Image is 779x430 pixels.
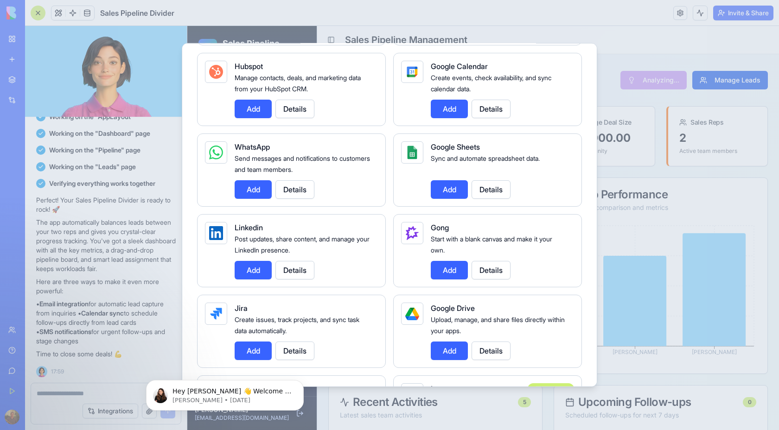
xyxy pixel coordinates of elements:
button: Add [431,341,468,360]
span: Upcoming Follow-ups [378,371,504,382]
h1: Sales Dashboard [141,39,318,56]
div: 2 [492,105,569,120]
span: Create events, check availability, and sync calendar data. [431,74,551,93]
span: Recent Activities [153,371,250,382]
h2: Sales Pipeline Management [158,7,280,20]
tspan: New [186,300,200,313]
span: Sync and automate spreadsheet data. [431,154,540,162]
tspan: Proposal [231,300,253,321]
span: Dashboard [24,55,58,64]
tspan: 12 [399,226,404,233]
a: Dashboard [9,49,120,71]
p: Divider [35,24,92,33]
button: Details [275,100,314,118]
tspan: Closed Lost [305,300,332,326]
div: Sales rep comparison and metrics [378,177,569,186]
button: Details [472,100,511,118]
p: Per opportunity [379,121,456,129]
div: Average Deal Size [379,92,456,101]
span: Gong [431,223,449,232]
button: Details [472,180,511,199]
button: Add [431,261,468,279]
tspan: 1.5 [172,221,179,228]
tspan: 2 [176,198,179,205]
button: Details [472,261,511,279]
span: Start with a blank canvas and make it your own. [431,235,552,254]
span: Linkedin [235,223,263,232]
span: Upload, manage, and share files directly within your apps. [431,316,565,335]
div: 5 [267,105,344,120]
button: Details [472,341,511,360]
span: Jira [235,304,248,313]
button: Manage Leads [505,45,581,63]
tspan: 0.5 [171,269,179,276]
div: Distribution of leads across sales stages [153,177,344,186]
tspan: [PERSON_NAME] [504,322,549,329]
span: Manage contacts, deals, and marketing data from your HubSpot CRM. [235,74,361,93]
button: Add [235,180,272,199]
tspan: Qualified [205,300,226,321]
span: Google Drive [431,304,475,313]
tspan: 0 [175,293,179,300]
span: WhatsApp [235,142,270,152]
span: Google Sheets [431,142,480,152]
tspan: [PERSON_NAME] [425,322,470,329]
button: Add [431,180,468,199]
span: Send messages and notifications to customers and team members. [235,154,370,173]
span: Leads [24,111,43,120]
span: Hubspot [235,62,263,71]
div: Pipeline by Stage [153,163,344,174]
div: $72,000.00 [379,105,456,120]
span: Pipeline [24,83,49,92]
iframe: Intercom notifications message [132,360,318,425]
tspan: Closed Won [279,300,306,327]
span: Create issues, track projects, and sync task data automatically. [235,316,359,335]
div: Latest sales team activities [153,385,344,394]
button: Add [235,261,272,279]
p: In active pipeline stages [267,121,344,129]
p: Active team members [492,121,569,129]
button: Details [275,341,314,360]
button: Add [431,100,468,118]
div: Coming soon [528,383,574,396]
tspan: 8 [401,256,404,263]
div: Scheduled follow-ups for next 7 days [378,385,569,394]
p: [EMAIL_ADDRESS][DOMAIN_NAME] [7,388,102,396]
button: Add [235,100,272,118]
span: Post updates, share content, and manage your LinkedIn presence. [235,235,370,254]
a: Pipeline [9,76,120,99]
tspan: 0 [401,316,404,323]
div: Sales Reps [492,92,569,101]
tspan: 4 [401,286,404,293]
tspan: 1 [177,245,179,252]
tspan: 16 [399,198,404,205]
a: Leads [9,104,120,126]
tspan: Negotiation [253,300,279,326]
div: Total Pipeline Value [154,92,231,101]
p: Across 5 active leads [154,121,231,129]
span: Intercom [431,384,461,393]
div: $360,000.00 [154,105,231,120]
p: Track your pipeline performance and team metrics [141,58,318,69]
span: Google Calendar [431,62,488,71]
button: Add [235,341,272,360]
button: Details [275,180,314,199]
button: Details [275,261,314,279]
div: 0 [556,371,569,381]
div: Rep Performance [378,163,569,174]
h1: Sales Pipeline [35,11,92,24]
div: Active Leads [267,92,344,101]
div: 5 [331,371,344,381]
p: [PERSON_NAME] [7,379,102,388]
